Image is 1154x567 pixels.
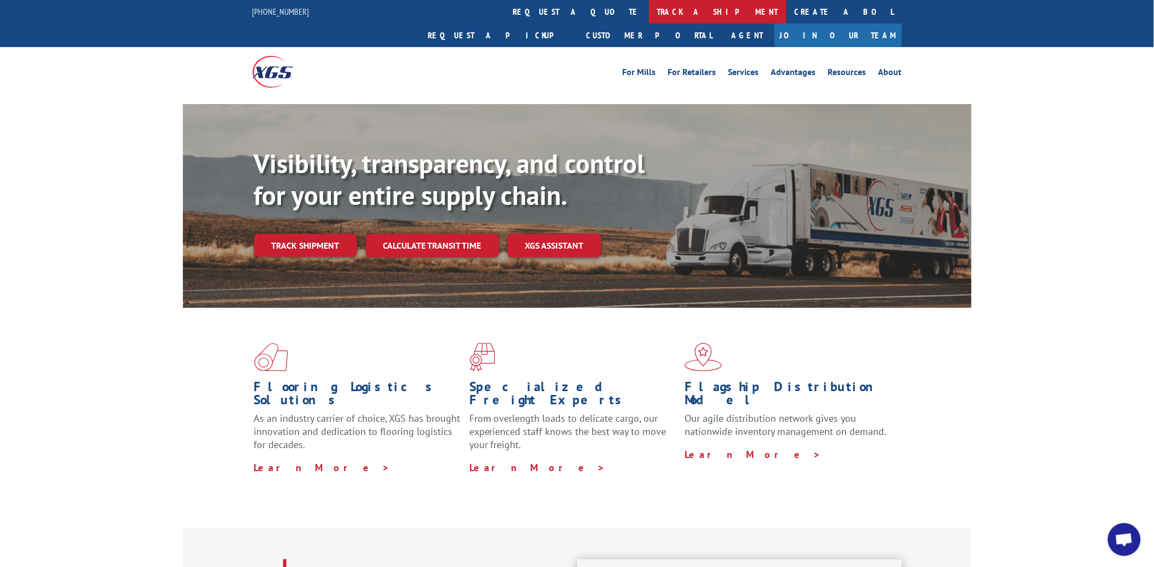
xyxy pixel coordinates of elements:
[879,68,902,80] a: About
[366,234,499,257] a: Calculate transit time
[721,24,774,47] a: Agent
[254,343,288,371] img: xgs-icon-total-supply-chain-intelligence-red
[1108,523,1141,556] div: Open chat
[828,68,866,80] a: Resources
[685,412,886,438] span: Our agile distribution network gives you nationwide inventory management on demand.
[578,24,721,47] a: Customer Portal
[254,412,461,451] span: As an industry carrier of choice, XGS has brought innovation and dedication to flooring logistics...
[254,461,391,474] a: Learn More >
[254,234,357,257] a: Track shipment
[508,234,601,257] a: XGS ASSISTANT
[469,412,676,461] p: From overlength loads to delicate cargo, our experienced staff knows the best way to move your fr...
[469,380,676,412] h1: Specialized Freight Experts
[254,146,645,212] b: Visibility, transparency, and control for your entire supply chain.
[252,6,309,17] a: [PHONE_NUMBER]
[728,68,759,80] a: Services
[420,24,578,47] a: Request a pickup
[685,448,821,461] a: Learn More >
[469,343,495,371] img: xgs-icon-focused-on-flooring-red
[685,343,722,371] img: xgs-icon-flagship-distribution-model-red
[774,24,902,47] a: Join Our Team
[771,68,816,80] a: Advantages
[469,461,606,474] a: Learn More >
[254,380,461,412] h1: Flooring Logistics Solutions
[685,380,892,412] h1: Flagship Distribution Model
[668,68,716,80] a: For Retailers
[623,68,656,80] a: For Mills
